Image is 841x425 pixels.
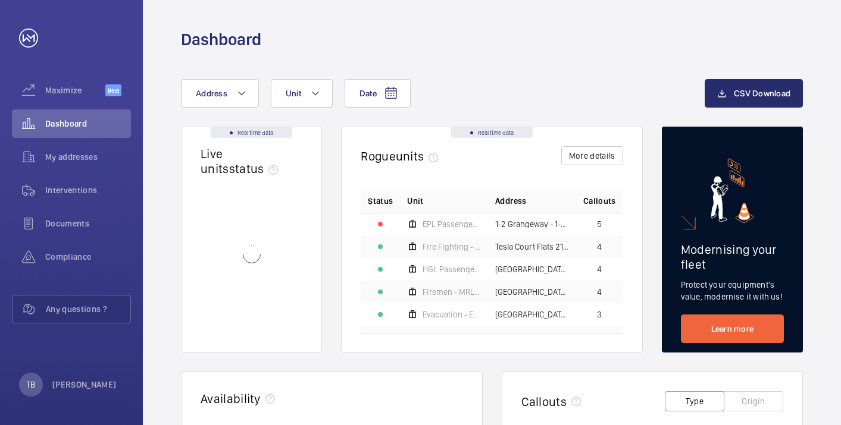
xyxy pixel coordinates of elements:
span: CSV Download [734,89,790,98]
div: Real time data [451,127,533,138]
span: Compliance [45,251,131,263]
h1: Dashboard [181,29,261,51]
span: 4 [597,265,602,273]
span: 1-2 Grangeway - 1-2 [GEOGRAPHIC_DATA] [495,220,569,228]
span: Dashboard [45,118,131,130]
h2: Live units [201,146,283,176]
span: Fire Fighting - Tesla court 21-40 [423,243,481,251]
p: [PERSON_NAME] [52,379,117,391]
span: Evacuation - EPL No 3 Flats 45-101 L/h [423,310,481,319]
span: Beta [105,84,121,96]
button: Type [665,391,724,411]
span: 4 [597,243,602,251]
span: 3 [597,310,602,319]
span: Firemen - MRL Passenger Lift [423,288,481,296]
span: Address [196,89,227,98]
button: Unit [271,79,333,108]
h2: Availability [201,391,261,406]
p: Status [368,195,393,207]
span: [GEOGRAPHIC_DATA] - [GEOGRAPHIC_DATA] [495,288,569,296]
button: Date [345,79,411,108]
span: Unit [407,195,423,207]
span: 5 [597,220,602,228]
h2: Callouts [521,394,567,409]
span: [GEOGRAPHIC_DATA] - [GEOGRAPHIC_DATA] [495,265,569,273]
span: Tesla Court Flats 21-40 - High Risk Building - Tesla Court Flats 21-40 [495,243,569,251]
span: EPL Passenger Lift [423,220,481,228]
span: 4 [597,288,602,296]
p: Protect your equipment's value, modernise it with us! [681,279,784,303]
h2: Rogue [361,149,443,163]
span: Callouts [583,195,616,207]
button: Origin [724,391,783,411]
span: Maximize [45,84,105,96]
span: Date [359,89,377,98]
span: Documents [45,218,131,229]
span: Any questions ? [46,303,130,315]
button: Address [181,79,259,108]
div: Real time data [211,127,292,138]
span: My addresses [45,151,131,163]
span: status [229,161,283,176]
button: More details [561,146,623,165]
span: Address [495,195,526,207]
span: HGL Passenger Lift [423,265,481,273]
span: Interventions [45,184,131,196]
span: [GEOGRAPHIC_DATA] C Flats 45-101 - High Risk Building - [GEOGRAPHIC_DATA] 45-101 [495,310,569,319]
h2: Modernising your fleet [681,242,784,272]
a: Learn more [681,314,784,343]
img: marketing-card.svg [711,158,754,223]
button: CSV Download [705,79,803,108]
p: TB [26,379,35,391]
span: units [396,149,443,163]
span: Unit [286,89,301,98]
